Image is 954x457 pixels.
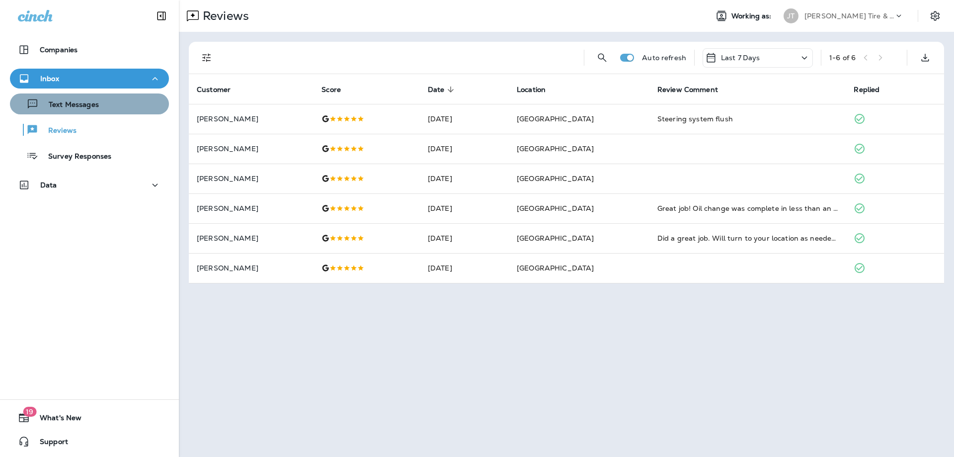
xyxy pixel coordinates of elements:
[517,264,594,273] span: [GEOGRAPHIC_DATA]
[657,114,838,124] div: Steering system flush
[10,175,169,195] button: Data
[420,134,509,164] td: [DATE]
[197,175,306,183] p: [PERSON_NAME]
[10,119,169,140] button: Reviews
[657,203,838,213] div: Great job! Oil change was complete in less than an hour. Outstanding team!
[915,48,935,68] button: Export as CSV
[420,253,509,283] td: [DATE]
[197,85,243,94] span: Customer
[592,48,612,68] button: Search Reviews
[517,204,594,213] span: [GEOGRAPHIC_DATA]
[854,86,879,94] span: Replied
[197,234,306,242] p: [PERSON_NAME]
[926,7,944,25] button: Settings
[197,145,306,153] p: [PERSON_NAME]
[854,85,892,94] span: Replied
[517,114,594,123] span: [GEOGRAPHIC_DATA]
[39,100,99,110] p: Text Messages
[428,86,445,94] span: Date
[148,6,175,26] button: Collapse Sidebar
[804,12,894,20] p: [PERSON_NAME] Tire & Auto
[197,115,306,123] p: [PERSON_NAME]
[829,54,856,62] div: 1 - 6 of 6
[517,85,558,94] span: Location
[517,234,594,243] span: [GEOGRAPHIC_DATA]
[731,12,774,20] span: Working as:
[657,85,731,94] span: Review Comment
[321,85,354,94] span: Score
[517,144,594,153] span: [GEOGRAPHIC_DATA]
[30,414,81,426] span: What's New
[721,54,760,62] p: Last 7 Days
[40,181,57,189] p: Data
[10,93,169,114] button: Text Messages
[197,204,306,212] p: [PERSON_NAME]
[642,54,686,62] p: Auto refresh
[517,174,594,183] span: [GEOGRAPHIC_DATA]
[10,408,169,428] button: 19What's New
[517,86,546,94] span: Location
[420,193,509,223] td: [DATE]
[23,407,36,417] span: 19
[10,69,169,89] button: Inbox
[38,126,77,136] p: Reviews
[40,75,59,83] p: Inbox
[197,86,231,94] span: Customer
[420,164,509,193] td: [DATE]
[428,85,458,94] span: Date
[199,8,249,23] p: Reviews
[657,233,838,243] div: Did a great job. Will turn to your location as needed. Have a great day.
[197,48,217,68] button: Filters
[10,145,169,166] button: Survey Responses
[420,223,509,253] td: [DATE]
[420,104,509,134] td: [DATE]
[657,86,718,94] span: Review Comment
[30,438,68,450] span: Support
[38,152,111,162] p: Survey Responses
[10,432,169,452] button: Support
[784,8,798,23] div: JT
[10,40,169,60] button: Companies
[197,264,306,272] p: [PERSON_NAME]
[321,86,341,94] span: Score
[40,46,78,54] p: Companies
